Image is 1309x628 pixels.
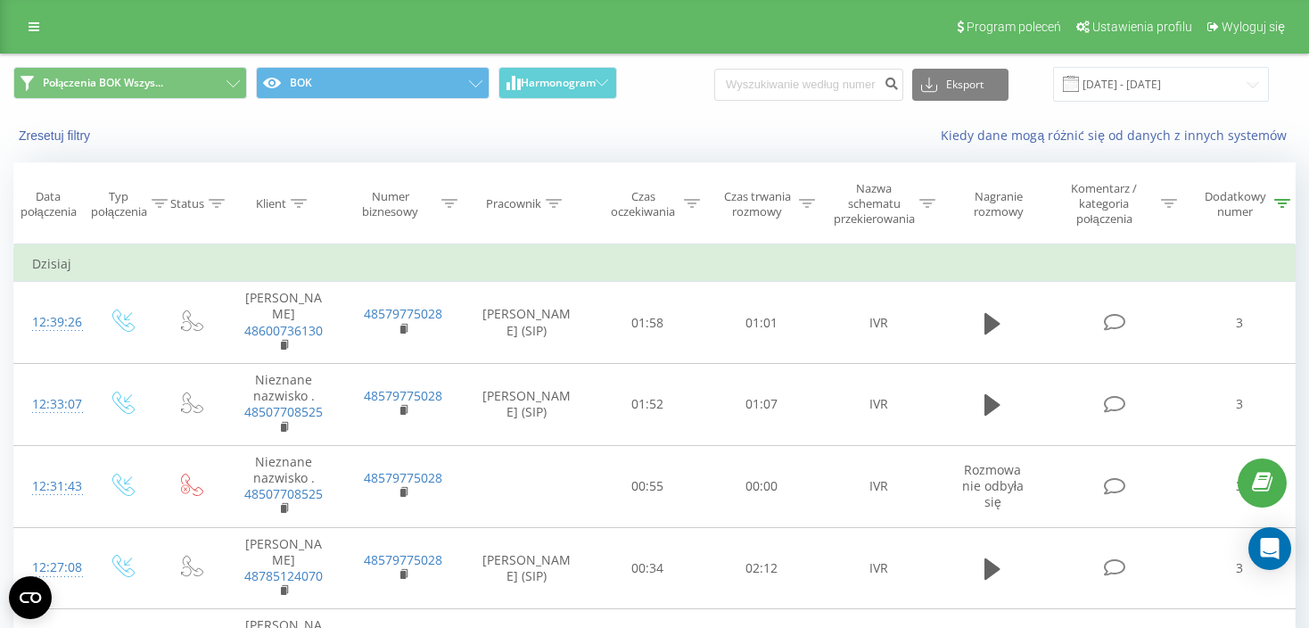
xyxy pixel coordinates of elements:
[364,469,442,486] a: 48579775028
[1185,282,1295,364] td: 3
[462,364,590,446] td: [PERSON_NAME] (SIP)
[1185,527,1295,609] td: 3
[1248,527,1291,570] div: Open Intercom Messenger
[714,69,903,101] input: Wyszukiwanie według numeru
[13,128,99,144] button: Zresetuj filtry
[32,469,70,504] div: 12:31:43
[704,282,819,364] td: 01:01
[1185,364,1295,446] td: 3
[819,282,937,364] td: IVR
[819,364,937,446] td: IVR
[704,445,819,527] td: 00:00
[590,364,704,446] td: 01:52
[720,189,794,219] div: Czas trwania rozmowy
[170,196,204,211] div: Status
[244,322,323,339] a: 48600736130
[834,181,915,227] div: Nazwa schematu przekierowania
[364,387,442,404] a: 48579775028
[364,551,442,568] a: 48579775028
[704,364,819,446] td: 01:07
[14,189,82,219] div: Data połączenia
[32,305,70,340] div: 12:39:26
[1201,189,1270,219] div: Dodatkowy numer
[590,282,704,364] td: 01:58
[14,246,1296,282] td: Dzisiaj
[1052,181,1157,227] div: Komentarz / kategoria połączenia
[704,527,819,609] td: 02:12
[498,67,617,99] button: Harmonogram
[224,527,342,609] td: [PERSON_NAME]
[462,527,590,609] td: [PERSON_NAME] (SIP)
[244,567,323,584] a: 48785124070
[13,67,247,99] button: Połączenia BOK Wszys...
[590,527,704,609] td: 00:34
[1185,445,1295,527] td: 3
[606,189,679,219] div: Czas oczekiwania
[256,67,490,99] button: BOK
[43,76,163,90] span: Połączenia BOK Wszys...
[32,550,70,585] div: 12:27:08
[1092,20,1192,34] span: Ustawienia profilu
[9,576,52,619] button: Open CMP widget
[954,189,1043,219] div: Nagranie rozmowy
[32,387,70,422] div: 12:33:07
[343,189,437,219] div: Numer biznesowy
[224,282,342,364] td: [PERSON_NAME]
[819,527,937,609] td: IVR
[962,461,1024,510] span: Rozmowa nie odbyła się
[912,69,1009,101] button: Eksport
[244,485,323,502] a: 48507708525
[462,282,590,364] td: [PERSON_NAME] (SIP)
[364,305,442,322] a: 48579775028
[256,196,286,211] div: Klient
[941,127,1296,144] a: Kiedy dane mogą różnić się od danych z innych systemów
[967,20,1061,34] span: Program poleceń
[91,189,147,219] div: Typ połączenia
[1222,20,1285,34] span: Wyloguj się
[486,196,541,211] div: Pracownik
[244,403,323,420] a: 48507708525
[819,445,937,527] td: IVR
[224,364,342,446] td: Nieznane nazwisko .
[590,445,704,527] td: 00:55
[224,445,342,527] td: Nieznane nazwisko .
[521,77,596,89] span: Harmonogram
